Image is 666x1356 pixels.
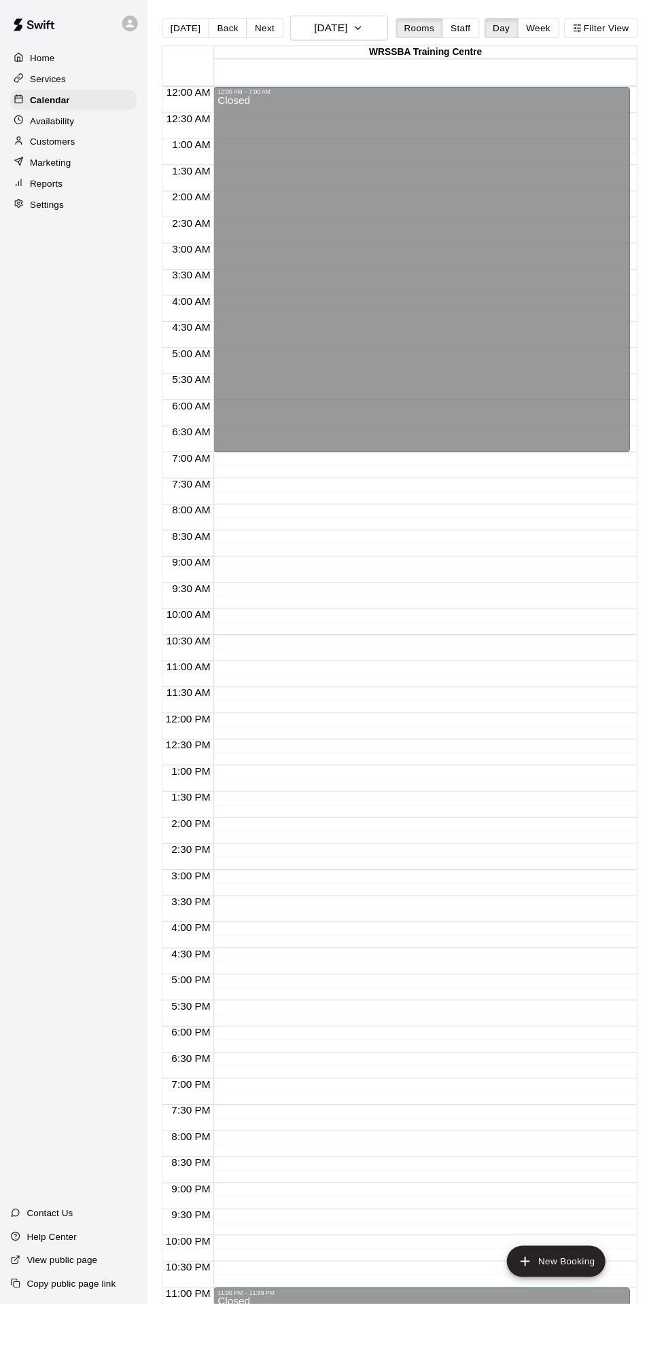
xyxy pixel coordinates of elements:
[11,137,142,158] a: Customers
[169,1340,222,1351] span: 11:00 PM
[169,742,222,754] span: 12:00 PM
[175,905,223,917] span: 3:00 PM
[460,19,499,39] button: Staff
[31,162,74,176] p: Marketing
[28,1304,101,1318] p: View public page
[170,634,223,645] span: 10:00 AM
[175,1041,223,1052] span: 5:30 PM
[176,362,223,373] span: 5:00 AM
[175,959,223,971] span: 4:00 PM
[176,606,223,618] span: 9:30 AM
[11,50,142,71] a: Home
[176,471,223,482] span: 7:00 AM
[587,19,663,39] button: Filter View
[176,335,223,346] span: 4:30 AM
[176,308,223,319] span: 4:00 AM
[256,19,294,39] button: Next
[28,1256,76,1269] p: Contact Us
[176,498,223,509] span: 7:30 AM
[11,202,142,223] a: Settings
[226,92,652,99] div: 12:00 AM – 7:00 AM
[170,90,223,102] span: 12:00 AM
[11,159,142,179] a: Marketing
[169,769,222,781] span: 12:30 PM
[217,19,257,39] button: Back
[11,181,142,201] a: Reports
[176,280,223,292] span: 3:30 AM
[176,579,223,591] span: 9:00 AM
[176,145,223,156] span: 1:00 AM
[169,1313,222,1324] span: 10:30 PM
[412,19,461,39] button: Rooms
[28,1280,80,1294] p: Help Center
[504,19,540,39] button: Day
[31,206,67,219] p: Settings
[176,552,223,564] span: 8:30 AM
[170,715,223,727] span: 11:30 AM
[169,1285,222,1297] span: 10:00 PM
[175,932,223,944] span: 3:30 PM
[175,1204,223,1215] span: 8:30 PM
[31,97,73,111] p: Calendar
[31,75,69,89] p: Services
[175,1095,223,1107] span: 6:30 PM
[175,1068,223,1080] span: 6:00 PM
[175,878,223,890] span: 2:30 PM
[170,117,223,129] span: 12:30 AM
[175,1014,223,1025] span: 5:00 PM
[527,1296,630,1329] button: add
[176,416,223,428] span: 6:00 AM
[31,184,65,198] p: Reports
[175,851,223,862] span: 2:00 PM
[302,16,404,42] button: [DATE]
[175,824,223,835] span: 1:30 PM
[28,1329,120,1342] p: Copy public page link
[175,1177,223,1188] span: 8:00 PM
[327,20,362,39] h6: [DATE]
[11,94,142,114] a: Calendar
[11,115,142,136] a: Availability
[176,172,223,183] span: 1:30 AM
[175,1150,223,1161] span: 7:30 PM
[175,987,223,998] span: 4:30 PM
[176,389,223,401] span: 5:30 AM
[176,443,223,455] span: 6:30 AM
[175,1122,223,1134] span: 7:00 PM
[176,226,223,238] span: 2:30 AM
[11,72,142,92] a: Services
[223,48,663,61] div: WRSSBA Training Centre
[222,90,656,471] div: 12:00 AM – 7:00 AM: Closed
[175,1231,223,1243] span: 9:00 PM
[226,99,652,475] div: Closed
[170,688,223,699] span: 11:00 AM
[176,525,223,536] span: 8:00 AM
[175,796,223,808] span: 1:00 PM
[170,661,223,672] span: 10:30 AM
[226,1342,652,1349] div: 11:00 PM – 11:59 PM
[169,19,217,39] button: [DATE]
[176,199,223,210] span: 2:00 AM
[31,141,78,154] p: Customers
[176,253,223,265] span: 3:00 AM
[539,19,582,39] button: Week
[31,54,57,67] p: Home
[31,119,77,132] p: Availability
[175,1258,223,1270] span: 9:30 PM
